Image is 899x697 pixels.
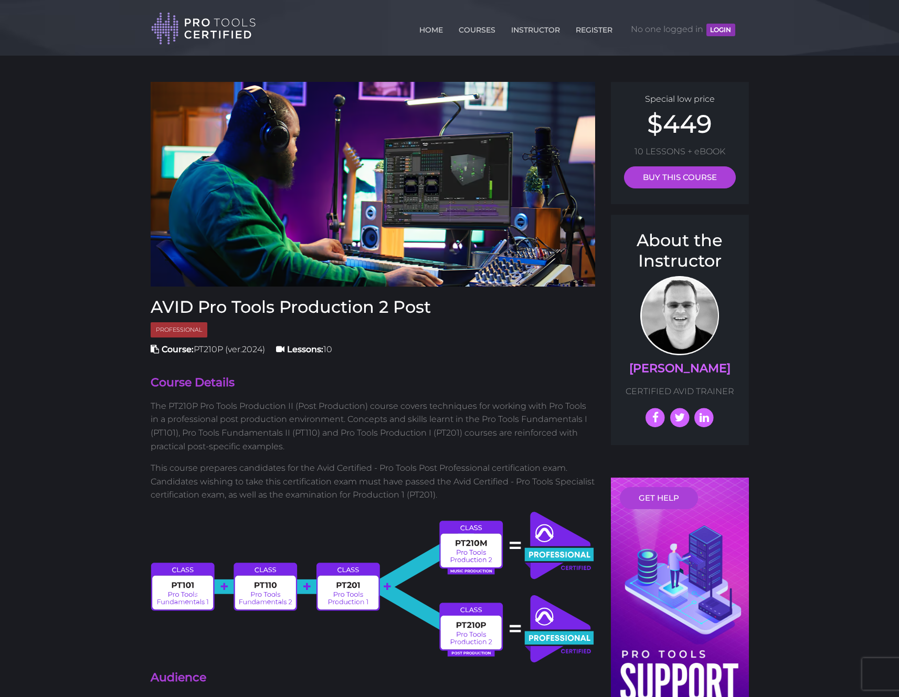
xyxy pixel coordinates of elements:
a: INSTRUCTOR [509,19,563,36]
span: Special low price [645,94,715,104]
a: GET HELP [620,487,698,509]
strong: Lessons: [287,344,323,354]
p: This course prepares candidates for the Avid Certified - Pro Tools Post Professional certificatio... [151,461,596,502]
img: Pro Tools Certified Logo [151,12,256,46]
a: HOME [417,19,446,36]
a: [PERSON_NAME] [629,361,731,375]
a: REGISTER [573,19,615,36]
img: Prof. Scott [640,276,719,355]
span: Professional [151,322,207,337]
a: COURSES [456,19,498,36]
p: CERTIFIED AVID TRAINER [621,385,738,398]
h4: Audience [151,670,596,686]
a: BUY THIS COURSE [624,166,736,188]
span: No one logged in [631,14,735,45]
span: 10 [276,344,332,354]
img: AVID Pro Tools User in front of computer [151,82,596,287]
strong: Course: [162,344,194,354]
h4: Course Details [151,375,596,391]
img: avid-certified-professional-path.svg [151,510,596,664]
h3: About the Instructor [621,230,738,271]
p: The PT210P Pro Tools Production II (Post Production) course covers techniques for working with Pr... [151,399,596,453]
p: 10 LESSONS + eBOOK [621,145,738,159]
h3: AVID Pro Tools Production 2 Post [151,297,596,317]
h2: $449 [621,111,738,136]
span: PT210P (ver.2024) [151,344,265,354]
button: LOGIN [706,24,735,36]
